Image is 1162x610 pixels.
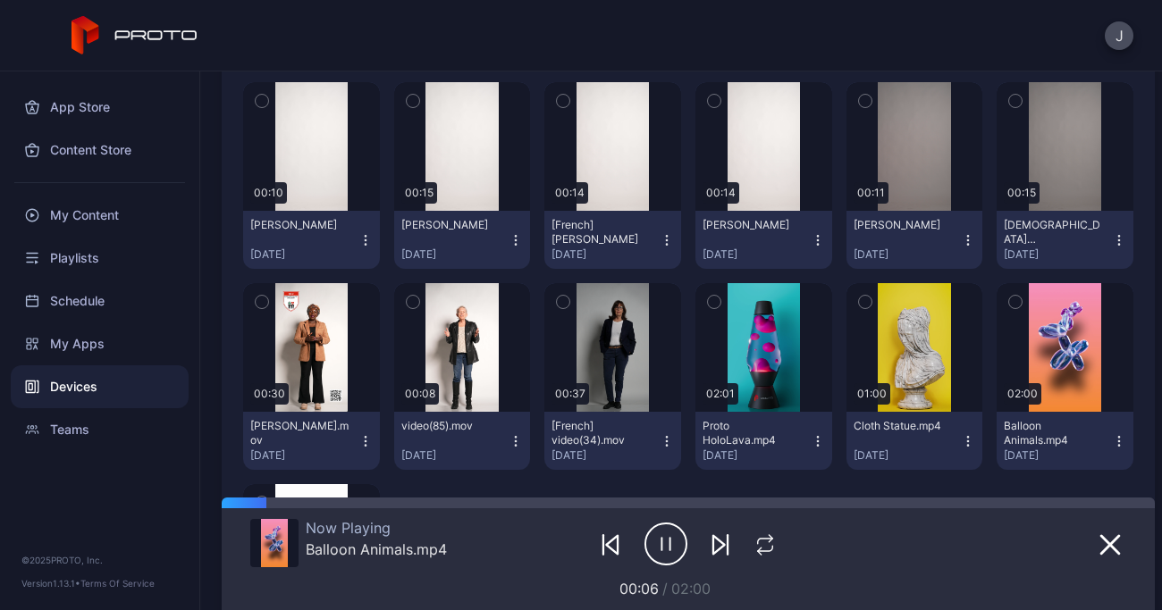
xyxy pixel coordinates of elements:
[394,211,531,269] button: [PERSON_NAME][DATE]
[544,211,681,269] button: [French] [PERSON_NAME][DATE]
[21,578,80,589] span: Version 1.13.1 •
[1004,218,1102,247] div: Corean Carly
[243,412,380,470] button: [PERSON_NAME].mov[DATE]
[703,419,801,447] div: Proto HoloLava.mp4
[250,247,358,262] div: [DATE]
[552,448,660,463] div: [DATE]
[11,237,189,280] a: Playlists
[306,540,447,558] div: Balloon Animals.mp4
[11,365,189,408] a: Devices
[846,211,983,269] button: [PERSON_NAME][DATE]
[703,448,811,463] div: [DATE]
[250,448,358,463] div: [DATE]
[401,247,509,262] div: [DATE]
[306,519,447,537] div: Now Playing
[1004,419,1102,447] div: Balloon Animals.mp4
[250,419,349,447] div: Vivian_GHC_English.mov
[11,86,189,129] a: App Store
[662,580,668,597] span: /
[854,218,952,232] div: Kandi Gongora
[552,247,660,262] div: [DATE]
[401,419,500,433] div: video(85).mov
[619,580,659,597] span: 00:06
[703,247,811,262] div: [DATE]
[11,194,189,237] a: My Content
[703,218,801,232] div: Linette Gomez
[394,412,531,470] button: video(85).mov[DATE]
[80,578,155,589] a: Terms Of Service
[997,412,1133,470] button: Balloon Animals.mp4[DATE]
[854,247,962,262] div: [DATE]
[11,322,189,365] a: My Apps
[401,218,500,232] div: Marina Vytotova
[250,218,349,232] div: Julie Heck
[846,412,983,470] button: Cloth Statue.mp4[DATE]
[552,419,650,447] div: [French] video(34).mov
[671,580,711,597] span: 02:00
[11,408,189,451] a: Teams
[854,448,962,463] div: [DATE]
[1105,21,1133,50] button: J
[243,211,380,269] button: [PERSON_NAME][DATE]
[1004,448,1112,463] div: [DATE]
[11,129,189,171] a: Content Store
[997,211,1133,269] button: [DEMOGRAPHIC_DATA][PERSON_NAME][DATE]
[695,211,832,269] button: [PERSON_NAME][DATE]
[695,412,832,470] button: Proto HoloLava.mp4[DATE]
[552,218,650,247] div: [French] Linette Gomez
[401,448,509,463] div: [DATE]
[1004,247,1112,262] div: [DATE]
[544,412,681,470] button: [French] video(34).mov[DATE]
[21,553,178,567] div: © 2025 PROTO, Inc.
[11,280,189,322] a: Schedule
[854,419,952,433] div: Cloth Statue.mp4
